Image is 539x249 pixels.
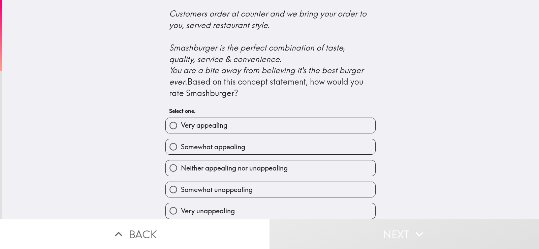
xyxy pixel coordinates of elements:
span: Somewhat unappealing [181,185,253,194]
span: Neither appealing nor unappealing [181,163,288,173]
button: Somewhat unappealing [166,182,375,197]
span: Somewhat appealing [181,142,245,152]
button: Neither appealing nor unappealing [166,160,375,176]
button: Very appealing [166,118,375,133]
button: Somewhat appealing [166,139,375,154]
span: Very appealing [181,121,227,130]
h6: Select one. [169,107,372,115]
button: Very unappealing [166,203,375,218]
span: Very unappealing [181,206,235,216]
button: Next [269,219,539,249]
